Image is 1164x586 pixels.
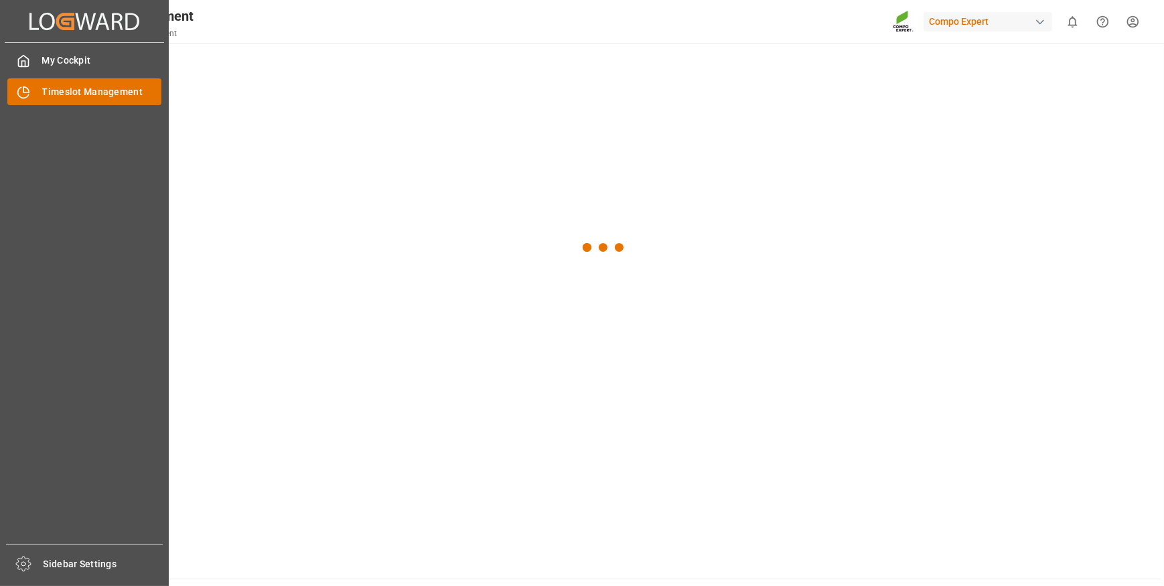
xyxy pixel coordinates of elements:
div: Compo Expert [924,12,1052,31]
span: Sidebar Settings [44,557,163,571]
span: Timeslot Management [42,85,162,99]
button: Compo Expert [924,9,1058,34]
button: show 0 new notifications [1058,7,1088,37]
img: Screenshot%202023-09-29%20at%2010.02.21.png_1712312052.png [893,10,914,33]
span: My Cockpit [42,54,162,68]
a: Timeslot Management [7,78,161,104]
button: Help Center [1088,7,1118,37]
a: My Cockpit [7,48,161,74]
